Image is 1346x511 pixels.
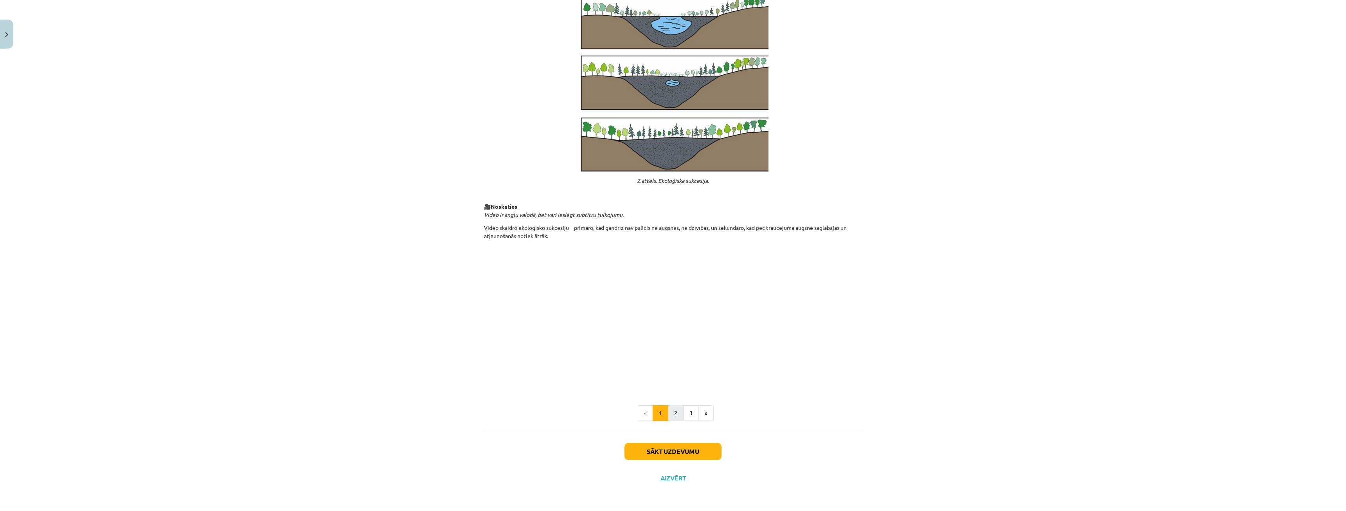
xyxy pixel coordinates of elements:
[484,202,862,219] p: 🎥
[5,32,8,37] img: icon-close-lesson-0947bae3869378f0d4975bcd49f059093ad1ed9edebbc8119c70593378902aed.svg
[484,405,862,421] nav: Page navigation example
[491,203,517,210] strong: Noskaties
[698,405,714,421] button: »
[624,443,722,460] button: Sākt uzdevumu
[683,405,699,421] button: 3
[668,405,684,421] button: 2
[484,224,862,240] p: Video skaidro ekoloģisko sukcesiju – primāro, kad gandrīz nav palicis ne augsnes, ne dzīvības, un...
[637,177,709,184] em: 2.attēls. Ekoloģiska sukcesija.
[653,405,668,421] button: 1
[658,474,688,482] button: Aizvērt
[484,211,624,218] em: Video ir angļu valodā, bet vari ieslēgt subtitru tulkojumu.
